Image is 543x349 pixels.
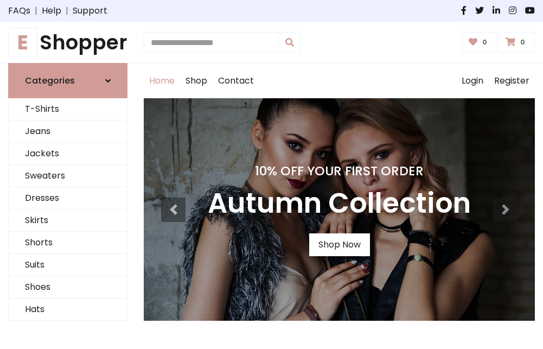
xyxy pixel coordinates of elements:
[213,64,259,98] a: Contact
[9,143,127,165] a: Jackets
[25,75,75,86] h6: Categories
[8,28,37,57] span: E
[61,4,73,17] span: |
[9,98,127,120] a: T-Shirts
[309,233,370,256] a: Shop Now
[8,30,127,54] h1: Shopper
[9,210,127,232] a: Skirts
[9,299,127,321] a: Hats
[9,187,127,210] a: Dresses
[8,30,127,54] a: EShopper
[208,187,471,220] h3: Autumn Collection
[9,254,127,276] a: Suits
[73,4,107,17] a: Support
[9,165,127,187] a: Sweaters
[42,4,61,17] a: Help
[9,120,127,143] a: Jeans
[9,232,127,254] a: Shorts
[9,276,127,299] a: Shoes
[518,37,528,47] span: 0
[30,4,42,17] span: |
[489,64,535,98] a: Register
[480,37,490,47] span: 0
[144,64,180,98] a: Home
[8,4,30,17] a: FAQs
[208,163,471,179] h4: 10% Off Your First Order
[180,64,213,98] a: Shop
[8,63,127,98] a: Categories
[456,64,489,98] a: Login
[462,32,497,53] a: 0
[499,32,535,53] a: 0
